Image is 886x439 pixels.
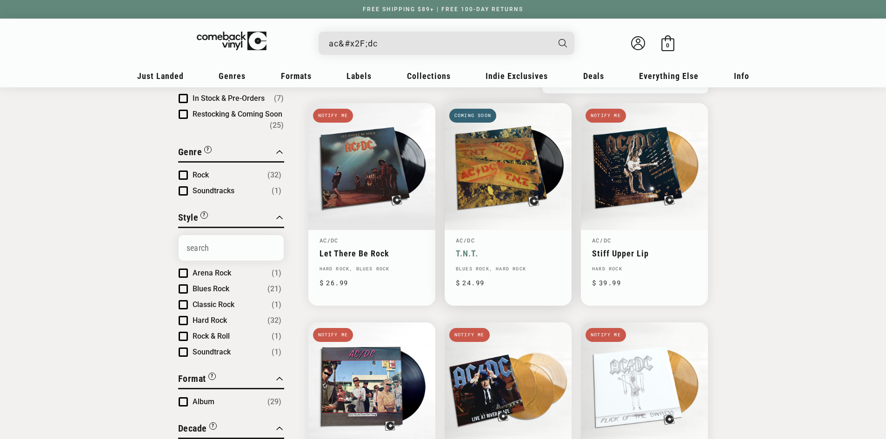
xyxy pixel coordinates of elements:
[592,249,697,258] a: Stiff Upper Lip
[178,372,216,388] button: Filter by Format
[583,71,604,81] span: Deals
[178,212,199,223] span: Style
[267,315,281,326] span: Number of products: (32)
[272,299,281,310] span: Number of products: (1)
[272,347,281,358] span: Number of products: (1)
[179,235,284,261] input: Search Options
[193,94,265,103] span: In Stock & Pre-Orders
[267,170,281,181] span: Number of products: (32)
[178,423,207,434] span: Decade
[456,249,560,258] a: T.N.T.
[272,185,281,197] span: Number of products: (1)
[320,249,424,258] a: Let There Be Rock
[178,421,217,438] button: Filter by Decade
[734,71,749,81] span: Info
[353,6,533,13] a: FREE SHIPPING $89+ | FREE 100-DAY RETURNS
[407,71,451,81] span: Collections
[550,32,575,55] button: Search
[178,373,206,384] span: Format
[178,145,212,161] button: Filter by Genre
[137,71,184,81] span: Just Landed
[193,269,231,277] span: Arena Rock
[193,284,229,293] span: Blues Rock
[267,283,281,295] span: Number of products: (21)
[193,397,214,406] span: Album
[281,71,312,81] span: Formats
[666,42,669,49] span: 0
[178,210,208,227] button: Filter by Style
[320,236,339,244] a: AC/DC
[486,71,548,81] span: Indie Exclusives
[178,146,202,157] span: Genre
[193,170,209,179] span: Rock
[193,316,227,325] span: Hard Rock
[272,268,281,279] span: Number of products: (1)
[274,93,284,104] span: Number of products: (7)
[639,71,699,81] span: Everything Else
[456,236,475,244] a: AC/DC
[193,186,234,195] span: Soundtracks
[219,71,246,81] span: Genres
[193,300,234,309] span: Classic Rock
[319,32,574,55] div: Search
[346,71,372,81] span: Labels
[267,396,281,407] span: Number of products: (29)
[592,236,611,244] a: AC/DC
[193,347,231,356] span: Soundtrack
[193,110,282,118] span: Restocking & Coming Soon
[329,34,549,53] input: When autocomplete results are available use up and down arrows to review and enter to select
[193,332,230,341] span: Rock & Roll
[272,331,281,342] span: Number of products: (1)
[270,120,284,131] span: Number of products: (25)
